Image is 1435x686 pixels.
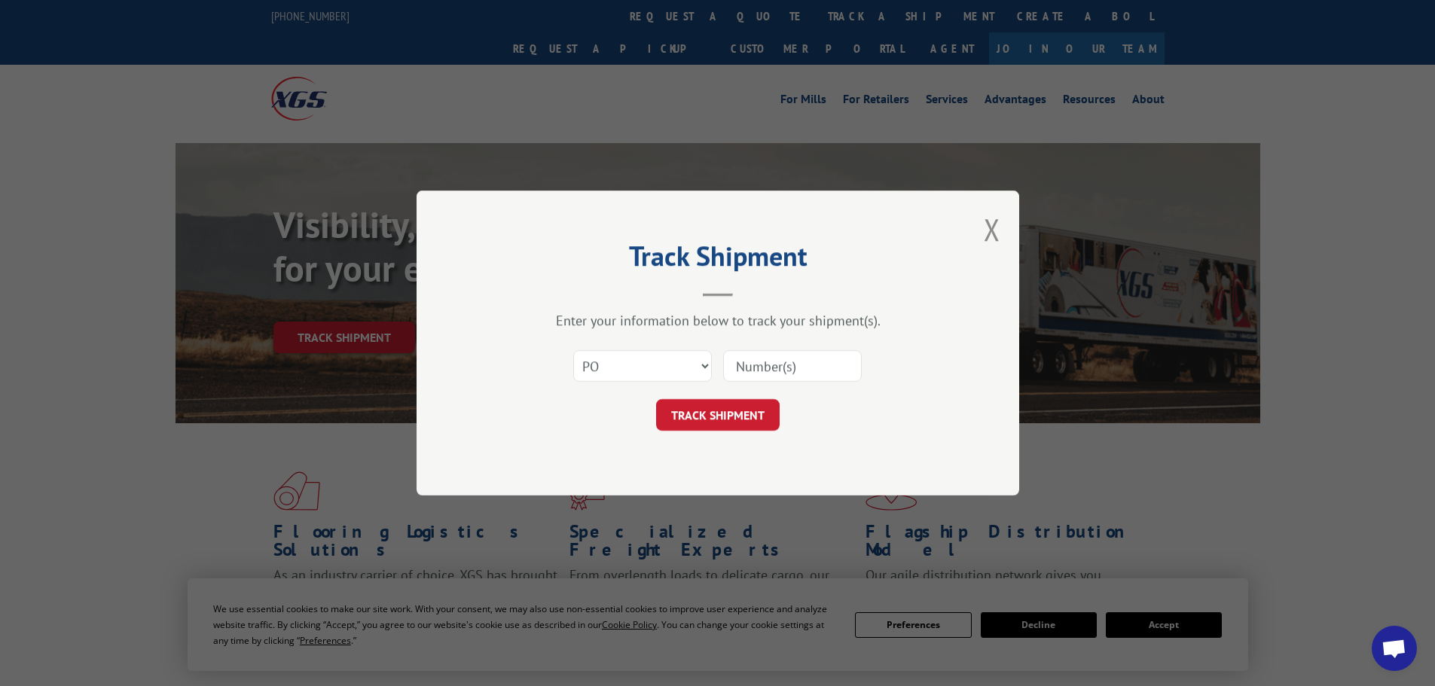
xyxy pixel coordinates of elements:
div: Enter your information below to track your shipment(s). [492,312,944,329]
h2: Track Shipment [492,245,944,274]
input: Number(s) [723,350,862,382]
div: Open chat [1372,626,1417,671]
button: Close modal [984,209,1000,249]
button: TRACK SHIPMENT [656,399,780,431]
